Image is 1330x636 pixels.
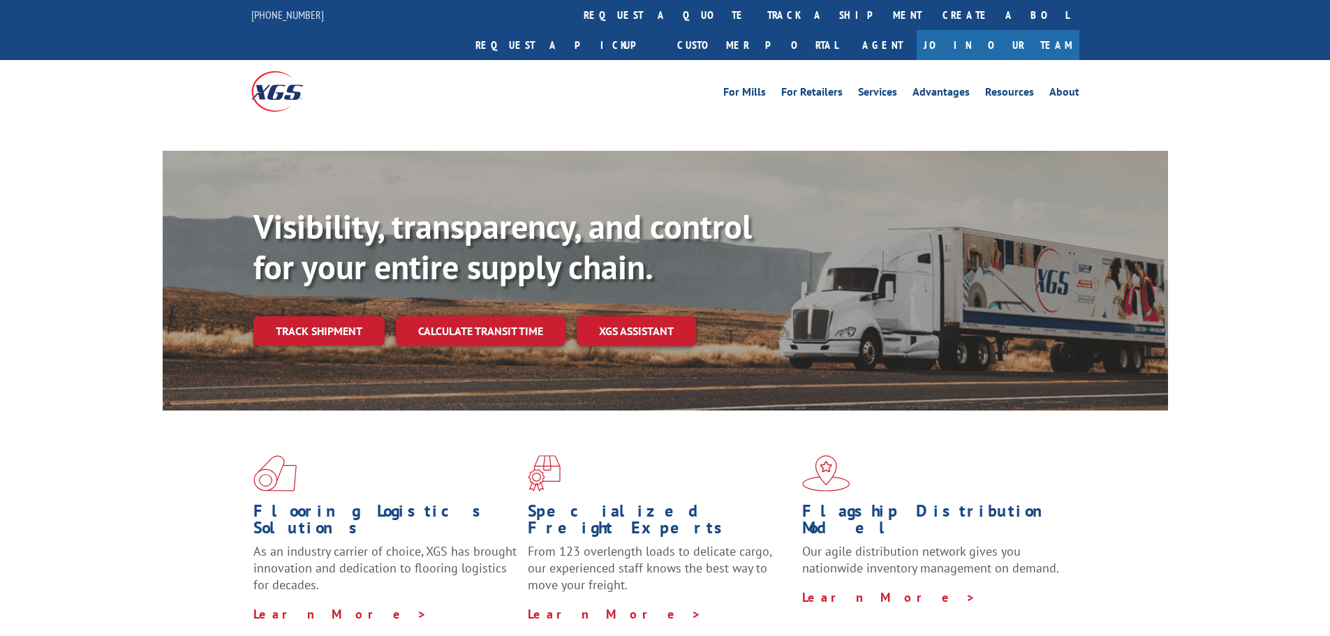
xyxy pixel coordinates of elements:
[802,543,1059,576] span: Our agile distribution network gives you nationwide inventory management on demand.
[802,503,1066,543] h1: Flagship Distribution Model
[723,87,766,102] a: For Mills
[253,455,297,491] img: xgs-icon-total-supply-chain-intelligence-red
[465,30,667,60] a: Request a pickup
[985,87,1034,102] a: Resources
[396,316,566,346] a: Calculate transit time
[577,316,696,346] a: XGS ASSISTANT
[802,455,850,491] img: xgs-icon-flagship-distribution-model-red
[912,87,970,102] a: Advantages
[528,606,702,622] a: Learn More >
[253,543,517,593] span: As an industry carrier of choice, XGS has brought innovation and dedication to flooring logistics...
[253,606,427,622] a: Learn More >
[253,503,517,543] h1: Flooring Logistics Solutions
[251,8,324,22] a: [PHONE_NUMBER]
[253,205,752,288] b: Visibility, transparency, and control for your entire supply chain.
[802,589,976,605] a: Learn More >
[848,30,917,60] a: Agent
[528,455,561,491] img: xgs-icon-focused-on-flooring-red
[781,87,843,102] a: For Retailers
[528,503,792,543] h1: Specialized Freight Experts
[253,316,385,346] a: Track shipment
[858,87,897,102] a: Services
[917,30,1079,60] a: Join Our Team
[667,30,848,60] a: Customer Portal
[528,543,792,605] p: From 123 overlength loads to delicate cargo, our experienced staff knows the best way to move you...
[1049,87,1079,102] a: About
